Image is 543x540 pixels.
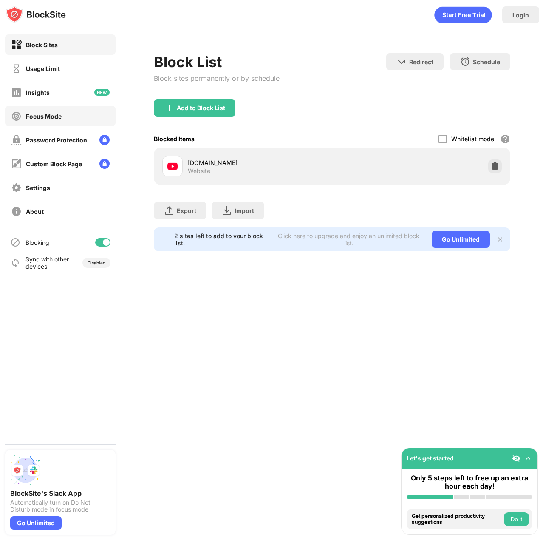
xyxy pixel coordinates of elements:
[412,513,502,526] div: Get personalized productivity suggestions
[11,87,22,98] img: insights-off.svg
[11,182,22,193] img: settings-off.svg
[11,206,22,217] img: about-off.svg
[407,474,532,490] div: Only 5 steps left to free up an extra hour each day!
[10,258,20,268] img: sync-icon.svg
[167,161,178,171] img: favicons
[10,237,20,247] img: blocking-icon.svg
[473,58,500,65] div: Schedule
[99,135,110,145] img: lock-menu.svg
[25,256,69,270] div: Sync with other devices
[26,65,60,72] div: Usage Limit
[10,516,62,530] div: Go Unlimited
[154,74,280,82] div: Block sites permanently or by schedule
[451,135,494,142] div: Whitelist mode
[25,239,49,246] div: Blocking
[432,231,490,248] div: Go Unlimited
[177,105,225,111] div: Add to Block List
[99,159,110,169] img: lock-menu.svg
[26,89,50,96] div: Insights
[10,455,41,486] img: push-slack.svg
[11,111,22,122] img: focus-off.svg
[174,232,271,247] div: 2 sites left to add to your block list.
[512,11,529,19] div: Login
[524,454,532,463] img: omni-setup-toggle.svg
[188,158,332,167] div: [DOMAIN_NAME]
[409,58,433,65] div: Redirect
[11,135,22,145] img: password-protection-off.svg
[512,454,520,463] img: eye-not-visible.svg
[154,135,195,142] div: Blocked Items
[88,260,105,265] div: Disabled
[94,89,110,96] img: new-icon.svg
[26,184,50,191] div: Settings
[10,489,110,497] div: BlockSite's Slack App
[6,6,66,23] img: logo-blocksite.svg
[26,160,82,168] div: Custom Block Page
[11,63,22,74] img: time-usage-off.svg
[26,208,44,215] div: About
[26,136,87,144] div: Password Protection
[10,499,110,513] div: Automatically turn on Do Not Disturb mode in focus mode
[235,207,254,214] div: Import
[154,53,280,71] div: Block List
[504,512,529,526] button: Do it
[188,167,210,175] div: Website
[497,236,503,243] img: x-button.svg
[177,207,196,214] div: Export
[11,159,22,169] img: customize-block-page-off.svg
[276,232,421,247] div: Click here to upgrade and enjoy an unlimited block list.
[26,41,58,48] div: Block Sites
[434,6,492,23] div: animation
[11,40,22,50] img: block-on.svg
[26,113,62,120] div: Focus Mode
[407,455,454,462] div: Let's get started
